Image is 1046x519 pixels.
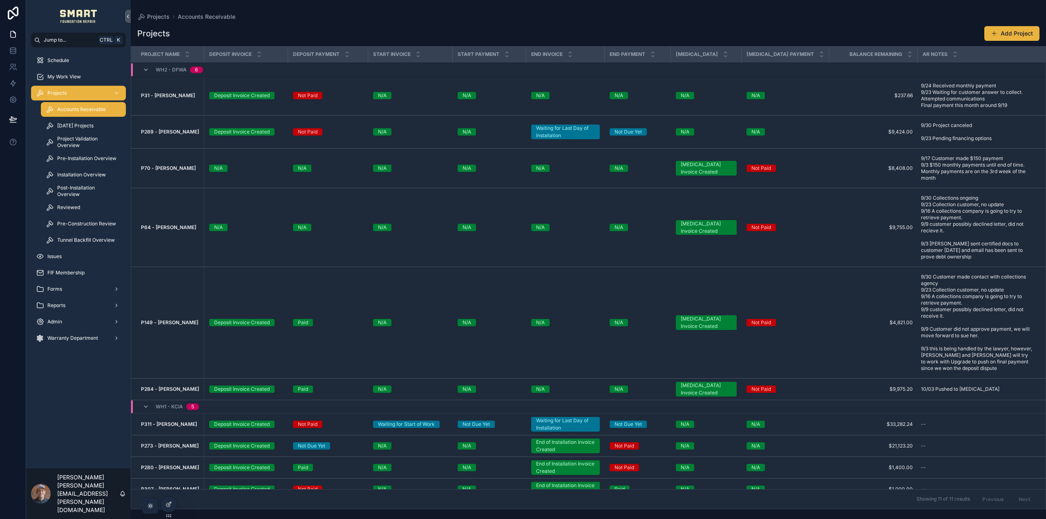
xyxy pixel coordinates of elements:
a: Paid [610,486,666,493]
span: FIF Membership [47,270,85,276]
div: N/A [536,385,545,393]
a: N/A [373,128,448,136]
div: Paid [298,385,308,393]
div: Deposit Invoice Created [214,385,270,393]
strong: P289 - [PERSON_NAME] [141,129,199,135]
div: N/A [681,128,689,136]
a: $33,282.24 [834,421,913,428]
a: N/A [676,486,737,493]
span: Start Invoice [373,51,411,58]
a: Schedule [31,53,126,68]
div: N/A [463,486,471,493]
a: End of Installation Invoice Created [531,439,600,453]
div: -- [921,421,926,428]
a: Paid [293,464,363,471]
a: $9,424.00 [834,129,913,135]
div: scrollable content [26,47,131,356]
a: N/A [373,165,448,172]
div: N/A [615,385,623,393]
span: Tunnel Backfill Overview [57,237,115,243]
a: N/A [458,464,521,471]
div: Not Paid [298,92,317,99]
div: Waiting for Last Day of Installation [536,417,595,432]
div: Deposit Invoice Created [214,128,270,136]
span: 9/30 Collections ongoing 9/23 Collection customer, no update 9/16 A collections company is going ... [921,195,1033,260]
div: N/A [463,319,471,326]
a: $8,408.00 [834,165,913,172]
span: K [115,37,122,43]
a: Admin [31,314,126,329]
div: N/A [378,165,387,172]
a: P284 - [PERSON_NAME] [141,386,199,392]
a: N/A [373,486,448,493]
a: Project Validation Overview [41,135,126,149]
a: N/A [458,165,521,172]
a: Not Paid [293,128,363,136]
a: N/A [747,92,825,99]
a: N/A [458,92,521,99]
span: Project Name [141,51,180,58]
div: Waiting for Start of Work [378,421,435,428]
div: Paid [298,464,308,471]
div: N/A [751,421,760,428]
div: N/A [463,92,471,99]
a: N/A [610,385,666,393]
span: Pre-Installation Overview [57,155,116,162]
span: End Invoice [531,51,563,58]
a: N/A [676,442,737,450]
a: Warranty Department [31,331,126,345]
h1: Projects [137,28,170,39]
div: N/A [298,165,306,172]
div: N/A [378,224,387,231]
a: Not Paid [747,319,825,326]
div: Not Paid [615,442,634,450]
span: WH1 - KCIA [156,403,183,410]
div: N/A [681,92,689,99]
div: N/A [463,224,471,231]
a: Not Paid [293,486,363,493]
a: Deposit Invoice Created [209,421,283,428]
a: N/A [610,224,666,231]
a: My Work View [31,69,126,84]
a: Paid [293,319,363,326]
div: N/A [378,385,387,393]
a: Paid [293,385,363,393]
a: Not Paid [747,165,825,172]
a: Not Paid [293,421,363,428]
a: N/A [610,165,666,172]
a: P64 - [PERSON_NAME] [141,224,199,231]
a: N/A [676,421,737,428]
a: Deposit Invoice Created [209,464,283,471]
a: [MEDICAL_DATA] Invoice Created [676,161,737,176]
span: Issues [47,253,62,260]
div: End of Installation Invoice Created [536,460,595,475]
a: N/A [373,464,448,471]
div: N/A [378,442,387,450]
button: Add Project [984,26,1039,41]
div: N/A [214,165,223,172]
a: N/A [747,486,825,493]
span: Ctrl [99,36,114,44]
a: FIF Membership [31,265,126,280]
a: Waiting for Last Day of Installation [531,417,600,432]
span: My Work View [47,74,81,80]
div: Deposit Invoice Created [214,442,270,450]
a: N/A [373,224,448,231]
a: Not Due Yet [610,128,666,136]
a: N/A [458,224,521,231]
div: N/A [463,442,471,450]
a: -- [918,439,1036,452]
a: N/A [209,165,283,172]
div: 5 [191,403,194,410]
div: Not Paid [751,385,771,393]
span: $1,400.00 [834,464,913,471]
span: Balance Remaining [849,51,902,58]
a: N/A [209,224,283,231]
a: P280 - [PERSON_NAME] [141,464,199,471]
button: Jump to...CtrlK [31,33,126,47]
